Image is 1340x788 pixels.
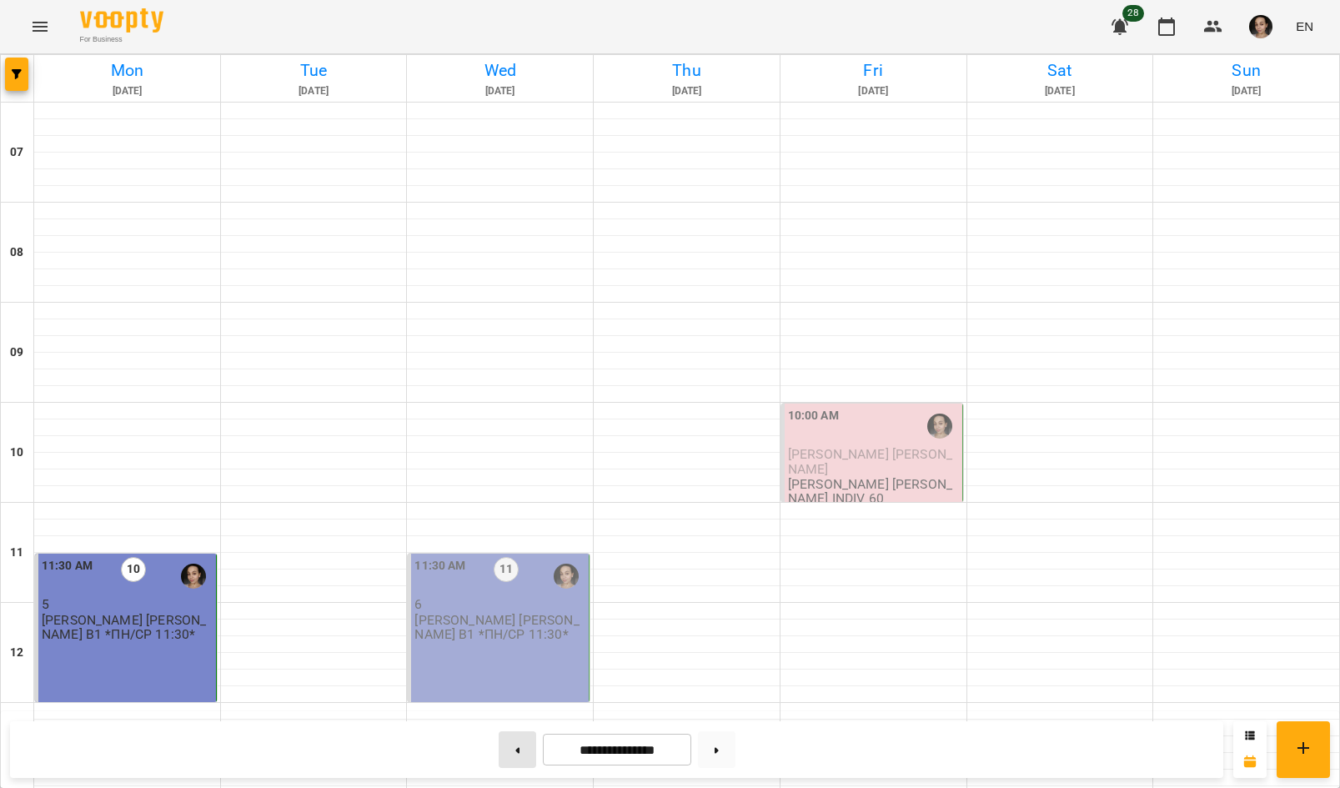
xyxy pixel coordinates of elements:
span: For Business [80,34,163,45]
h6: [DATE] [970,83,1151,99]
p: [PERSON_NAME] [PERSON_NAME] INDIV 60 [788,477,959,506]
label: 10 [121,557,146,582]
h6: Sun [1156,58,1337,83]
h6: [DATE] [223,83,404,99]
h6: [DATE] [409,83,590,99]
img: Тимченко Вікторія [927,414,952,439]
button: Menu [20,7,60,47]
label: 11 [494,557,519,582]
img: ad43442a98ad23e120240d3adcb5fea8.jpg [1249,15,1272,38]
label: 11:30 AM [414,557,465,575]
h6: Tue [223,58,404,83]
h6: 11 [10,544,23,562]
h6: [DATE] [37,83,218,99]
h6: Mon [37,58,218,83]
h6: Wed [409,58,590,83]
img: Voopty Logo [80,8,163,33]
h6: [DATE] [1156,83,1337,99]
h6: Thu [596,58,777,83]
img: Тимченко Вікторія [181,564,206,589]
label: 11:30 AM [42,557,93,575]
h6: 09 [10,344,23,362]
h6: Sat [970,58,1151,83]
h6: Fri [783,58,964,83]
h6: [DATE] [783,83,964,99]
h6: 12 [10,644,23,662]
span: [PERSON_NAME] [PERSON_NAME] [788,446,952,476]
p: 5 [42,597,213,611]
h6: [DATE] [596,83,777,99]
p: [PERSON_NAME] [PERSON_NAME] В1 *ПН/СР 11:30* [414,613,585,642]
span: EN [1296,18,1313,35]
h6: 10 [10,444,23,462]
h6: 07 [10,143,23,162]
img: Тимченко Вікторія [554,564,579,589]
label: 10:00 AM [788,407,839,425]
p: [PERSON_NAME] [PERSON_NAME] В1 *ПН/СР 11:30* [42,613,213,642]
span: 28 [1122,5,1144,22]
h6: 08 [10,243,23,262]
p: 6 [414,597,585,611]
button: EN [1289,11,1320,42]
